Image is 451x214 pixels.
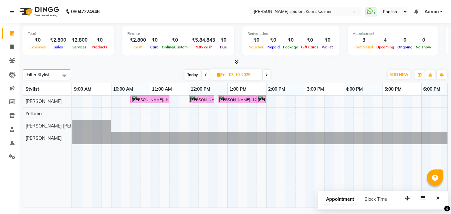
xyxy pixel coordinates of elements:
[364,196,387,202] span: Block Time
[247,36,265,44] div: ₹0
[218,45,228,49] span: Due
[323,194,357,205] span: Appointment
[72,85,93,94] a: 9:00 AM
[353,31,433,36] div: Appointment
[414,36,433,44] div: 0
[111,85,135,94] a: 10:00 AM
[193,45,214,49] span: Petty cash
[257,97,265,103] div: [PERSON_NAME], 01:45 PM-02:00 PM, Hair Tong - Below Shoulder
[299,36,320,44] div: ₹0
[127,36,149,44] div: ₹2,800
[396,36,414,44] div: 0
[26,86,39,92] span: Stylist
[131,97,168,103] div: [PERSON_NAME], 10:30 AM-11:30 AM, 3TENX TREATMENT SPSA
[160,45,189,49] span: Online/Custom
[28,31,109,36] div: Total
[383,85,403,94] a: 5:00 PM
[27,72,49,77] span: Filter Stylist
[28,36,47,44] div: ₹0
[16,3,61,21] img: logo
[305,85,326,94] a: 3:00 PM
[247,31,334,36] div: Redemption
[425,8,439,15] span: Admin
[422,85,442,94] a: 6:00 PM
[160,36,189,44] div: ₹0
[267,85,287,94] a: 2:00 PM
[228,85,248,94] a: 1:00 PM
[69,36,90,44] div: ₹2,800
[184,70,201,80] span: Today
[26,98,62,104] span: [PERSON_NAME]
[132,45,144,49] span: Cash
[150,85,173,94] a: 11:00 AM
[215,72,227,77] span: Fri
[281,36,299,44] div: ₹0
[299,45,320,49] span: Gift Cards
[90,45,109,49] span: Products
[389,72,408,77] span: ADD NEW
[396,45,414,49] span: Ongoing
[149,36,160,44] div: ₹0
[414,45,433,49] span: No show
[344,85,364,94] a: 4:00 PM
[218,36,229,44] div: ₹0
[353,45,375,49] span: Completed
[189,85,212,94] a: 12:00 PM
[26,123,99,129] span: [PERSON_NAME] [PERSON_NAME]
[247,45,265,49] span: Voucher
[26,111,42,117] span: Yellama
[388,70,410,79] button: ADD NEW
[71,45,88,49] span: Services
[320,36,334,44] div: ₹0
[375,36,396,44] div: 4
[28,45,47,49] span: Expenses
[353,36,375,44] div: 3
[71,3,100,21] b: 08047224946
[424,188,445,208] iframe: chat widget
[149,45,160,49] span: Card
[90,36,109,44] div: ₹0
[127,31,229,36] div: Finance
[52,45,65,49] span: Sales
[320,45,334,49] span: Wallet
[26,135,62,141] span: [PERSON_NAME]
[47,36,69,44] div: ₹2,800
[265,45,281,49] span: Prepaid
[189,36,218,44] div: ₹5,84,843
[218,97,256,103] div: [PERSON_NAME], 12:45 PM-01:45 PM, Hairwash - Below Shoulder
[281,45,299,49] span: Package
[227,70,259,80] input: 2025-10-03
[375,45,396,49] span: Upcoming
[189,97,214,103] div: [PERSON_NAME], 12:00 PM-12:40 PM, Haircut - [DEMOGRAPHIC_DATA] Hair Cut ([PERSON_NAME])
[265,36,281,44] div: ₹0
